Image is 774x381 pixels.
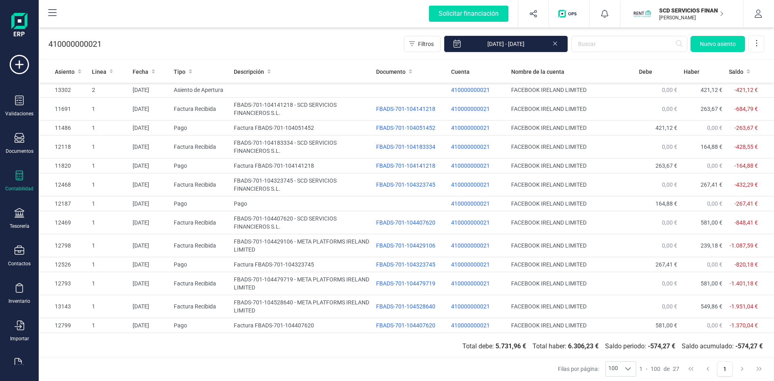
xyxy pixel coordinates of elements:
[231,318,373,333] td: Factura FBADS-701-104407620
[664,365,670,373] span: de
[655,125,677,131] span: 421,12 €
[700,40,736,48] span: Nuevo asiento
[508,234,635,257] td: FACEBOOK IRELAND LIMITED
[735,342,763,350] b: -574,27 €
[376,68,406,76] span: Documento
[39,135,89,158] td: 12118
[39,234,89,257] td: 12798
[451,106,490,112] span: 410000000021
[129,272,171,295] td: [DATE]
[129,158,171,173] td: [DATE]
[89,196,130,211] td: 1
[529,341,602,351] span: Total haber:
[404,36,441,52] button: Filtros
[133,68,148,76] span: Fecha
[231,121,373,135] td: Factura FBADS-701-104051452
[451,303,490,310] span: 410000000021
[231,295,373,318] td: FBADS-701-104528640 - META PLATFORMS IRELAND LIMITED
[606,362,620,376] span: 100
[376,124,445,132] div: FBADS-701-104051452
[511,68,564,76] span: Nombre de la cuenta
[729,68,743,76] span: Saldo
[234,68,264,76] span: Descripción
[429,6,508,22] div: Solicitar financiación
[734,261,758,268] span: -820,18 €
[662,242,677,249] span: 0,00 €
[553,1,585,27] button: Logo de OPS
[508,295,635,318] td: FACEBOOK IRELAND LIMITED
[508,318,635,333] td: FACEBOOK IRELAND LIMITED
[451,162,490,169] span: 410000000021
[231,173,373,196] td: FBADS-701-104323745 - SCD SERVICIOS FINANCIEROS S.L.
[508,173,635,196] td: FACEBOOK IRELAND LIMITED
[734,144,758,150] span: -428,55 €
[376,181,445,189] div: FBADS-701-104323745
[558,10,580,18] img: Logo de OPS
[451,144,490,150] span: 410000000021
[89,295,130,318] td: 1
[451,261,490,268] span: 410000000021
[55,68,75,76] span: Asiento
[451,242,490,249] span: 410000000021
[174,68,185,76] span: Tipo
[89,211,130,234] td: 1
[707,261,722,268] span: 0,00 €
[231,211,373,234] td: FBADS-701-104407620 - SCD SERVICIOS FINANCIEROS S.L.
[508,83,635,98] td: FACEBOOK IRELAND LIMITED
[734,181,758,188] span: -432,29 €
[129,211,171,234] td: [DATE]
[701,242,722,249] span: 239,18 €
[376,162,445,170] div: FBADS-701-104141218
[451,125,490,131] span: 410000000021
[89,98,130,121] td: 1
[376,105,445,113] div: FBADS-701-104141218
[662,219,677,226] span: 0,00 €
[48,38,102,50] p: 410000000021
[734,219,758,226] span: -848,41 €
[171,318,231,333] td: Pago
[602,341,678,351] span: Saldo periodo:
[89,83,130,98] td: 2
[700,361,716,377] button: Previous Page
[571,36,687,52] input: Buscar
[734,125,758,131] span: -263,67 €
[707,322,722,329] span: 0,00 €
[231,257,373,272] td: Factura FBADS-701-104323745
[730,280,758,287] span: -1.401,18 €
[171,257,231,272] td: Pago
[508,211,635,234] td: FACEBOOK IRELAND LIMITED
[231,272,373,295] td: FBADS-701-104479719 - META PLATFORMS IRELAND LIMITED
[730,303,758,310] span: -1.951,04 €
[171,158,231,173] td: Pago
[89,121,130,135] td: 1
[171,98,231,121] td: Factura Recibida
[451,322,490,329] span: 410000000021
[639,365,643,373] span: 1
[39,158,89,173] td: 11820
[129,135,171,158] td: [DATE]
[8,260,31,267] div: Contactos
[5,110,33,117] div: Validaciones
[171,295,231,318] td: Factura Recibida
[662,181,677,188] span: 0,00 €
[129,333,171,348] td: [DATE]
[508,196,635,211] td: FACEBOOK IRELAND LIMITED
[734,200,758,207] span: -267,41 €
[717,361,732,377] button: Page 1
[171,135,231,158] td: Factura Recibida
[558,361,636,377] div: Filas por página:
[376,242,445,250] div: FBADS-701-104429106
[662,106,677,112] span: 0,00 €
[701,144,722,150] span: 164,88 €
[10,223,29,229] div: Tesorería
[129,196,171,211] td: [DATE]
[39,272,89,295] td: 12793
[459,341,529,351] span: Total debe:
[171,83,231,98] td: Asiento de Apertura
[633,5,651,23] img: SC
[648,342,675,350] b: -574,27 €
[508,98,635,121] td: FACEBOOK IRELAND LIMITED
[701,303,722,310] span: 549,86 €
[734,87,758,93] span: -421,12 €
[678,341,766,351] span: Saldo acumulado:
